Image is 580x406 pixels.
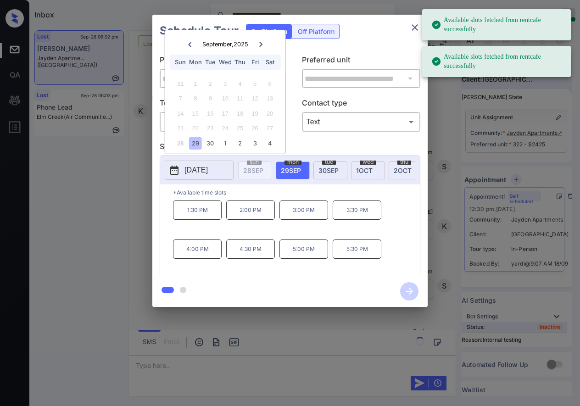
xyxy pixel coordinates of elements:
div: Not available Sunday, September 28th, 2025 [174,137,187,150]
div: Not available Friday, September 19th, 2025 [249,107,261,120]
div: Not available Friday, September 12th, 2025 [249,92,261,105]
p: *Available time slots [173,184,420,200]
span: tue [322,159,336,165]
div: Not available Wednesday, September 24th, 2025 [219,122,231,134]
button: [DATE] [165,161,234,180]
div: Not available Monday, September 15th, 2025 [189,107,201,120]
div: Not available Saturday, September 6th, 2025 [263,78,276,90]
div: On Platform [246,24,292,39]
p: 2:00 PM [226,200,275,220]
div: Choose Friday, October 3rd, 2025 [249,137,261,150]
div: Not available Thursday, September 11th, 2025 [234,92,246,105]
p: Preferred community [160,54,279,69]
div: Wed [219,56,231,68]
div: Choose Wednesday, October 1st, 2025 [219,137,231,150]
p: Select slot [160,141,420,156]
div: Not available Wednesday, September 17th, 2025 [219,107,231,120]
div: date-select [313,161,347,179]
div: Not available Saturday, September 13th, 2025 [263,92,276,105]
p: Preferred unit [302,54,421,69]
div: Not available Sunday, September 14th, 2025 [174,107,187,120]
div: date-select [276,161,310,179]
div: Not available Saturday, September 20th, 2025 [263,107,276,120]
div: Tue [204,56,217,68]
div: Not available Friday, September 26th, 2025 [249,122,261,134]
p: 4:00 PM [173,239,222,259]
button: btn-next [395,279,424,303]
div: Not available Sunday, September 7th, 2025 [174,92,187,105]
div: Choose Tuesday, September 30th, 2025 [204,137,217,150]
div: date-select [351,161,385,179]
p: 1:30 PM [173,200,222,220]
span: 2 OCT [394,167,412,174]
div: Thu [234,56,246,68]
p: 4:30 PM [226,239,275,259]
div: date-select [389,161,423,179]
span: mon [284,159,301,165]
div: In Person [162,114,276,129]
div: Not available Tuesday, September 23rd, 2025 [204,122,217,134]
div: Not available Sunday, September 21st, 2025 [174,122,187,134]
div: Not available Thursday, September 18th, 2025 [234,107,246,120]
div: Fri [249,56,261,68]
div: Not available Thursday, September 25th, 2025 [234,122,246,134]
div: Not available Saturday, September 27th, 2025 [263,122,276,134]
div: Not available Thursday, September 4th, 2025 [234,78,246,90]
div: Not available Monday, September 1st, 2025 [189,78,201,90]
div: Off Platform [293,24,339,39]
div: Mon [189,56,201,68]
div: Not available Tuesday, September 9th, 2025 [204,92,217,105]
div: Not available Wednesday, September 10th, 2025 [219,92,231,105]
div: Sat [263,56,276,68]
div: Choose Thursday, October 2nd, 2025 [234,137,246,150]
span: wed [360,159,376,165]
div: Choose Monday, September 29th, 2025 [189,137,201,150]
div: Not available Tuesday, September 16th, 2025 [204,107,217,120]
div: month 2025-09 [168,76,282,150]
div: Not available Sunday, August 31st, 2025 [174,78,187,90]
p: [DATE] [184,165,208,176]
span: thu [397,159,411,165]
button: close [406,18,424,37]
div: Available slots fetched from rentcafe successfully [431,12,563,38]
div: September , 2025 [202,41,248,48]
span: 30 SEP [318,167,339,174]
p: 3:30 PM [333,200,381,220]
h2: Schedule Tour [152,15,246,47]
div: Not available Tuesday, September 2nd, 2025 [204,78,217,90]
div: Not available Friday, September 5th, 2025 [249,78,261,90]
div: Not available Wednesday, September 3rd, 2025 [219,78,231,90]
p: Tour type [160,97,279,112]
div: Text [304,114,418,129]
div: Sun [174,56,187,68]
div: Available slots fetched from rentcafe successfully [431,49,563,74]
p: 5:00 PM [279,239,328,259]
p: Contact type [302,97,421,112]
span: 29 SEP [281,167,301,174]
span: 1 OCT [356,167,373,174]
p: 3:00 PM [279,200,328,220]
div: Not available Monday, September 22nd, 2025 [189,122,201,134]
p: 5:30 PM [333,239,381,259]
div: Choose Saturday, October 4th, 2025 [263,137,276,150]
div: Not available Monday, September 8th, 2025 [189,92,201,105]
